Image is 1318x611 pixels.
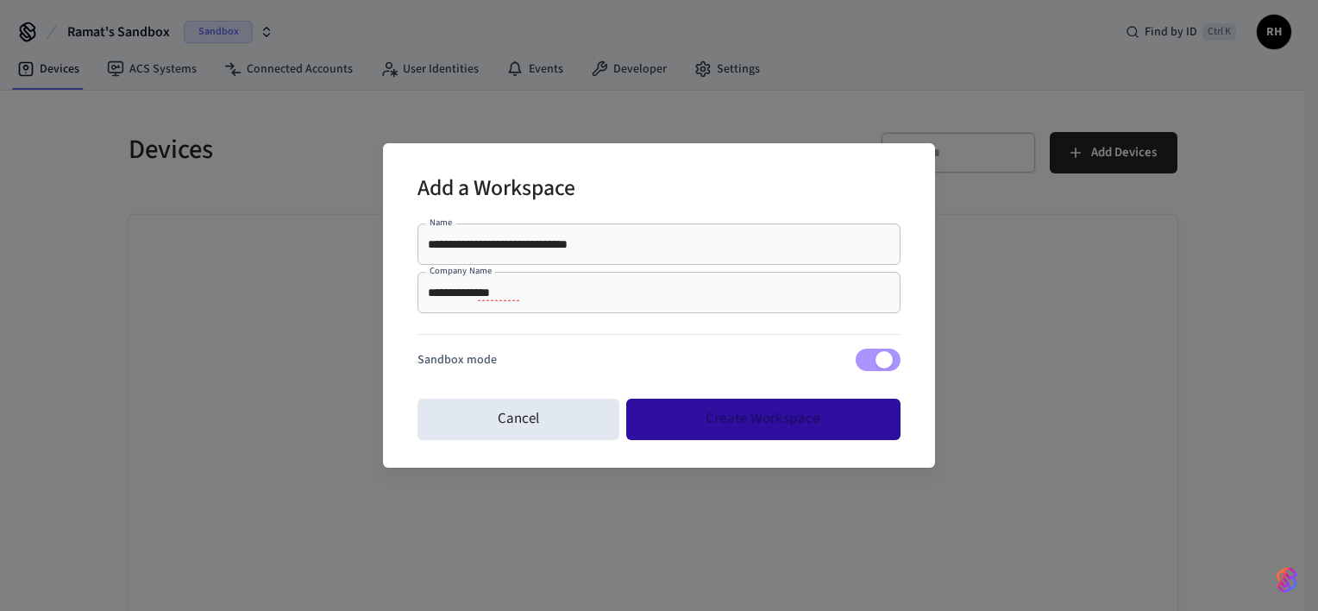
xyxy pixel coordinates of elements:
[1277,566,1297,594] img: SeamLogoGradient.69752ec5.svg
[417,351,497,369] p: Sandbox mode
[430,216,452,229] label: Name
[430,264,492,277] label: Company Name
[417,164,575,217] h2: Add a Workspace
[417,399,619,440] button: Cancel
